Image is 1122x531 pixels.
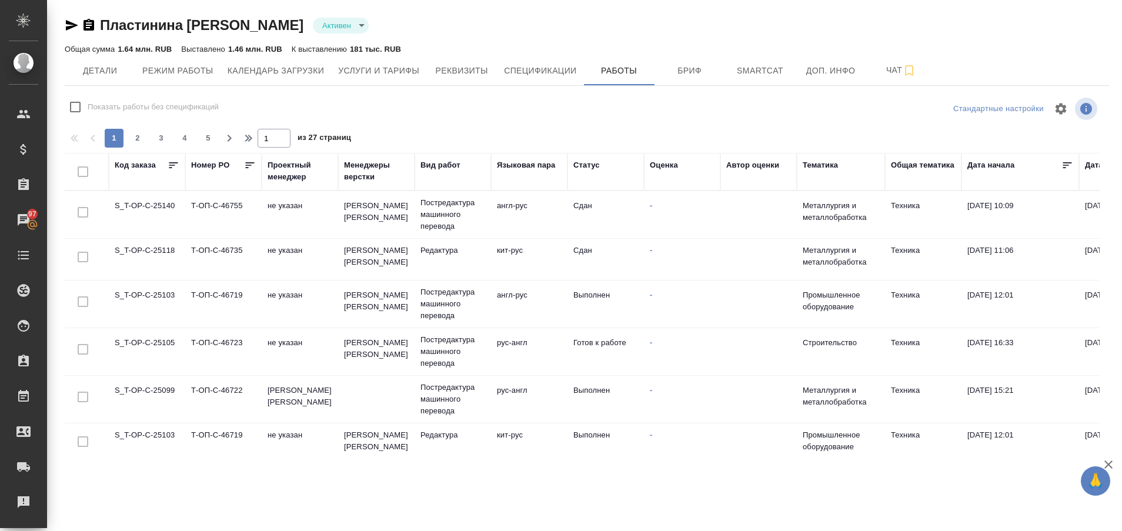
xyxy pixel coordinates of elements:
[118,45,172,54] p: 1.64 млн. RUB
[228,64,325,78] span: Календарь загрузки
[726,159,779,171] div: Автор оценки
[891,159,954,171] div: Общая тематика
[497,159,556,171] div: Языковая пара
[803,337,879,349] p: Строительство
[292,45,350,54] p: К выставлению
[803,64,859,78] span: Доп. инфо
[338,64,419,78] span: Услуги и тарифы
[420,245,485,256] p: Редактура
[115,159,156,171] div: Код заказа
[573,159,600,171] div: Статус
[902,64,916,78] svg: Подписаться
[662,64,718,78] span: Бриф
[3,205,44,235] a: 97
[650,430,652,439] a: -
[344,159,409,183] div: Менеджеры верстки
[803,245,879,268] p: Металлургия и металлобработка
[491,194,567,235] td: англ-рус
[181,45,228,54] p: Выставлено
[491,379,567,420] td: рус-англ
[338,423,415,465] td: [PERSON_NAME] [PERSON_NAME]
[885,379,961,420] td: Техника
[313,18,369,34] div: Активен
[128,129,147,148] button: 2
[175,129,194,148] button: 4
[885,239,961,280] td: Техника
[185,379,262,420] td: Т-ОП-С-46722
[650,159,678,171] div: Оценка
[142,64,213,78] span: Режим работы
[567,239,644,280] td: Сдан
[262,194,338,235] td: не указан
[1086,469,1106,493] span: 🙏
[262,423,338,465] td: не указан
[885,331,961,372] td: Техника
[420,334,485,369] p: Постредактура машинного перевода
[100,17,303,33] a: Пластинина [PERSON_NAME]
[82,18,96,32] button: Скопировать ссылку
[21,208,44,220] span: 97
[199,129,218,148] button: 5
[504,64,576,78] span: Спецификации
[961,283,1079,325] td: [DATE] 12:01
[109,331,185,372] td: S_T-OP-C-25105
[420,382,485,417] p: Постредактура машинного перевода
[350,45,401,54] p: 181 тыс. RUB
[152,129,171,148] button: 3
[152,132,171,144] span: 3
[338,331,415,372] td: [PERSON_NAME] [PERSON_NAME]
[319,21,355,31] button: Активен
[420,197,485,232] p: Постредактура машинного перевода
[185,194,262,235] td: Т-ОП-С-46755
[1075,98,1100,120] span: Посмотреть информацию
[185,423,262,465] td: Т-ОП-С-46719
[591,64,647,78] span: Работы
[175,132,194,144] span: 4
[109,239,185,280] td: S_T-OP-C-25118
[262,239,338,280] td: не указан
[262,331,338,372] td: не указан
[420,159,460,171] div: Вид работ
[199,132,218,144] span: 5
[803,159,838,171] div: Тематика
[961,331,1079,372] td: [DATE] 16:33
[650,246,652,255] a: -
[650,338,652,347] a: -
[491,239,567,280] td: кит-рус
[567,379,644,420] td: Выполнен
[65,18,79,32] button: Скопировать ссылку для ЯМессенджера
[298,131,351,148] span: из 27 страниц
[961,194,1079,235] td: [DATE] 10:09
[420,286,485,322] p: Постредактура машинного перевода
[961,239,1079,280] td: [DATE] 11:06
[420,429,485,441] p: Редактура
[1047,95,1075,123] span: Настроить таблицу
[338,283,415,325] td: [PERSON_NAME] [PERSON_NAME]
[803,289,879,313] p: Промышленное оборудование
[732,64,789,78] span: Smartcat
[491,423,567,465] td: кит-рус
[88,101,219,113] span: Показать работы без спецификаций
[885,283,961,325] td: Техника
[338,239,415,280] td: [PERSON_NAME] [PERSON_NAME]
[803,429,879,453] p: Промышленное оборудование
[873,63,930,78] span: Чат
[885,194,961,235] td: Техника
[109,423,185,465] td: S_T-OP-C-25103
[72,64,128,78] span: Детали
[950,100,1047,118] div: split button
[1081,466,1110,496] button: 🙏
[961,423,1079,465] td: [DATE] 12:01
[885,423,961,465] td: Техника
[109,283,185,325] td: S_T-OP-C-25103
[803,200,879,223] p: Металлургия и металлобработка
[491,331,567,372] td: рус-англ
[185,331,262,372] td: Т-ОП-С-46723
[650,290,652,299] a: -
[967,159,1014,171] div: Дата начала
[433,64,490,78] span: Реквизиты
[650,386,652,395] a: -
[109,379,185,420] td: S_T-OP-C-25099
[228,45,282,54] p: 1.46 млн. RUB
[109,194,185,235] td: S_T-OP-C-25140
